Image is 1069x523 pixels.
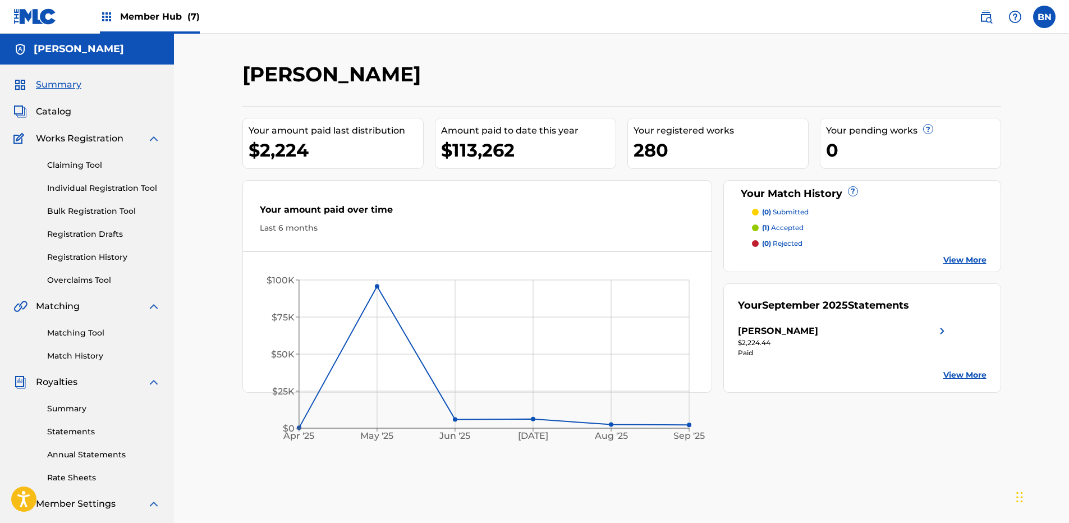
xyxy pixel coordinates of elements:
a: (0) rejected [752,238,987,249]
img: Top Rightsholders [100,10,113,24]
span: Member Hub [120,10,200,23]
span: Member Settings [36,497,116,511]
tspan: [DATE] [518,431,548,442]
a: Annual Statements [47,449,160,461]
span: Catalog [36,105,71,118]
a: [PERSON_NAME]right chevron icon$2,224.44Paid [738,324,949,358]
a: View More [943,254,987,266]
div: Your amount paid over time [260,203,695,222]
span: (1) [762,223,769,232]
span: Summary [36,78,81,91]
tspan: $75K [272,312,295,323]
span: Matching [36,300,80,313]
a: Statements [47,426,160,438]
img: Catalog [13,105,27,118]
img: Accounts [13,43,27,56]
span: (0) [762,208,771,216]
tspan: May '25 [360,431,393,442]
a: Individual Registration Tool [47,182,160,194]
a: (0) submitted [752,207,987,217]
img: expand [147,300,160,313]
a: Summary [47,403,160,415]
span: Royalties [36,375,77,389]
img: right chevron icon [935,324,949,338]
p: accepted [762,223,804,233]
a: (1) accepted [752,223,987,233]
div: Your pending works [826,124,1001,137]
img: search [979,10,993,24]
img: expand [147,375,160,389]
div: $2,224.44 [738,338,949,348]
img: MLC Logo [13,8,57,25]
a: Match History [47,350,160,362]
h2: [PERSON_NAME] [242,62,426,87]
div: $2,224 [249,137,423,163]
div: Paid [738,348,949,358]
p: submitted [762,207,809,217]
tspan: Apr '25 [283,431,314,442]
a: CatalogCatalog [13,105,71,118]
h5: DEAN [34,43,124,56]
tspan: $100K [267,275,295,286]
span: ? [924,125,933,134]
tspan: $50K [271,349,295,360]
a: Bulk Registration Tool [47,205,160,217]
a: Overclaims Tool [47,274,160,286]
a: Rate Sheets [47,472,160,484]
a: Registration History [47,251,160,263]
span: ? [848,187,857,196]
div: Your amount paid last distribution [249,124,423,137]
div: Help [1004,6,1026,28]
img: Matching [13,300,27,313]
a: SummarySummary [13,78,81,91]
a: Matching Tool [47,327,160,339]
iframe: Chat Widget [1013,469,1069,523]
img: expand [147,132,160,145]
div: [PERSON_NAME] [738,324,818,338]
div: $113,262 [441,137,616,163]
iframe: Resource Center [1038,346,1069,436]
div: Your registered works [634,124,808,137]
span: Works Registration [36,132,123,145]
div: Amount paid to date this year [441,124,616,137]
p: rejected [762,238,802,249]
a: Registration Drafts [47,228,160,240]
tspan: Jun '25 [439,431,470,442]
div: Your Statements [738,298,909,313]
tspan: $25K [272,386,295,397]
div: Last 6 months [260,222,695,234]
div: Your Match History [738,186,987,201]
span: September 2025 [762,299,848,311]
div: User Menu [1033,6,1056,28]
img: expand [147,497,160,511]
img: Royalties [13,375,27,389]
div: Drag [1016,480,1023,514]
tspan: $0 [283,423,295,434]
img: help [1008,10,1022,24]
div: 280 [634,137,808,163]
tspan: Sep '25 [673,431,705,442]
a: Claiming Tool [47,159,160,171]
img: Summary [13,78,27,91]
tspan: Aug '25 [594,431,628,442]
span: (7) [187,11,200,22]
img: Works Registration [13,132,28,145]
div: 0 [826,137,1001,163]
a: View More [943,369,987,381]
span: (0) [762,239,771,247]
a: Public Search [975,6,997,28]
